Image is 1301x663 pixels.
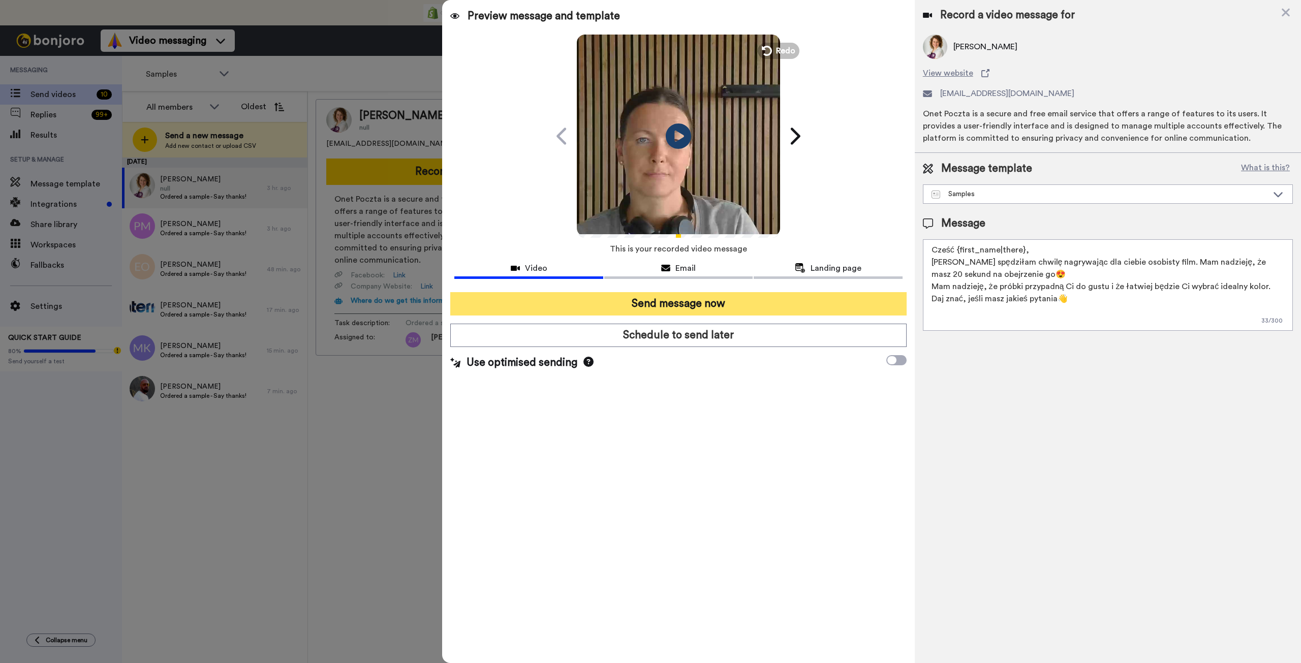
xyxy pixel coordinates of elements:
[610,238,747,260] span: This is your recorded video message
[450,292,906,315] button: Send message now
[932,191,940,199] img: Message-temps.svg
[932,189,1268,199] div: Samples
[450,324,906,347] button: Schedule to send later
[811,262,861,274] span: Landing page
[941,216,985,231] span: Message
[1238,161,1293,176] button: What is this?
[467,355,577,370] span: Use optimised sending
[923,108,1293,144] div: Onet Poczta is a secure and free email service that offers a range of features to its users. It p...
[923,239,1293,331] textarea: Cześć {first_name|there}, [PERSON_NAME] spędziłam chwilę nagrywając dla ciebie osobisty film. Mam...
[525,262,547,274] span: Video
[675,262,696,274] span: Email
[941,161,1032,176] span: Message template
[940,87,1074,100] span: [EMAIL_ADDRESS][DOMAIN_NAME]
